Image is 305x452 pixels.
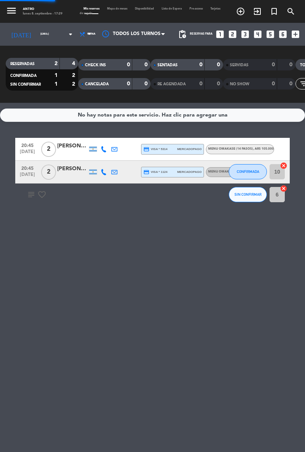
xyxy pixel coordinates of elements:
strong: 2 [55,61,58,66]
strong: 0 [289,81,294,86]
strong: 1 [55,73,58,78]
span: 20:45 [18,141,37,149]
span: 20:45 [18,163,37,172]
i: turned_in_not [270,7,279,16]
div: lunes 8. septiembre - 17:29 [23,11,63,16]
i: looks_two [228,29,238,39]
span: CONFIRMADA [237,169,259,174]
strong: 2 [72,73,77,78]
span: Lista de Espera [158,8,186,10]
span: SERVIDAS [230,63,249,67]
strong: 4 [72,61,77,66]
strong: 0 [289,62,294,67]
span: RESERVADAS [10,62,35,66]
i: [DATE] [6,27,37,41]
strong: 0 [127,62,130,67]
i: looks_6 [278,29,288,39]
i: exit_to_app [253,7,262,16]
i: looks_5 [265,29,275,39]
span: CHECK INS [85,63,106,67]
i: looks_one [215,29,225,39]
i: search [286,7,295,16]
span: RE AGENDADA [157,82,186,86]
div: ANTRO [23,7,63,11]
button: CONFIRMADA [229,164,267,179]
span: Mapa de mesas [103,8,131,10]
span: [DATE] [18,149,37,158]
span: Pre-acceso [186,8,207,10]
span: SENTADAS [157,63,178,67]
i: credit_card [143,169,149,175]
div: [PERSON_NAME] [57,142,88,150]
i: menu [6,5,17,16]
span: 2 [41,165,56,180]
span: CONFIRMADA [10,74,37,78]
span: visa * 5314 [143,146,167,152]
i: cancel [280,185,287,192]
span: Disponibilidad [131,8,158,10]
span: 2 [41,142,56,157]
i: favorite_border [37,190,47,199]
i: credit_card [143,146,149,152]
span: visa * 1124 [143,169,167,175]
span: [DATE] [18,172,37,181]
span: NO SHOW [230,82,249,86]
span: SIN CONFIRMAR [10,83,41,86]
i: cancel [280,162,287,169]
button: SIN CONFIRMAR [229,187,267,202]
span: MENU OMAKASE (14 PASOS) [208,170,253,173]
span: mercadopago [177,147,202,152]
div: [PERSON_NAME] [57,165,88,173]
span: MENU OMAKASE (14 PASOS) [208,147,274,150]
strong: 0 [199,81,202,86]
span: Mis reservas [80,8,103,10]
strong: 0 [127,81,130,86]
strong: 2 [72,81,77,87]
span: CANCELADA [85,82,109,86]
span: Cena [87,33,95,36]
i: add_box [291,29,300,39]
span: , ARS 105.000 [253,147,274,150]
strong: 0 [144,81,149,86]
strong: 0 [199,62,202,67]
div: No hay notas para este servicio. Haz clic para agregar una [78,111,228,120]
strong: 0 [144,62,149,67]
strong: 0 [217,81,222,86]
button: menu [6,5,17,18]
span: SIN CONFIRMAR [234,192,262,196]
strong: 0 [272,81,275,86]
span: pending_actions [178,30,187,39]
i: arrow_drop_down [66,30,75,39]
i: subject [27,190,36,199]
strong: 0 [272,62,275,67]
span: Reservas para [190,33,212,36]
i: looks_3 [240,29,250,39]
strong: 0 [217,62,222,67]
i: add_circle_outline [236,7,245,16]
i: looks_4 [253,29,263,39]
strong: 1 [55,81,58,87]
span: mercadopago [177,169,202,174]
